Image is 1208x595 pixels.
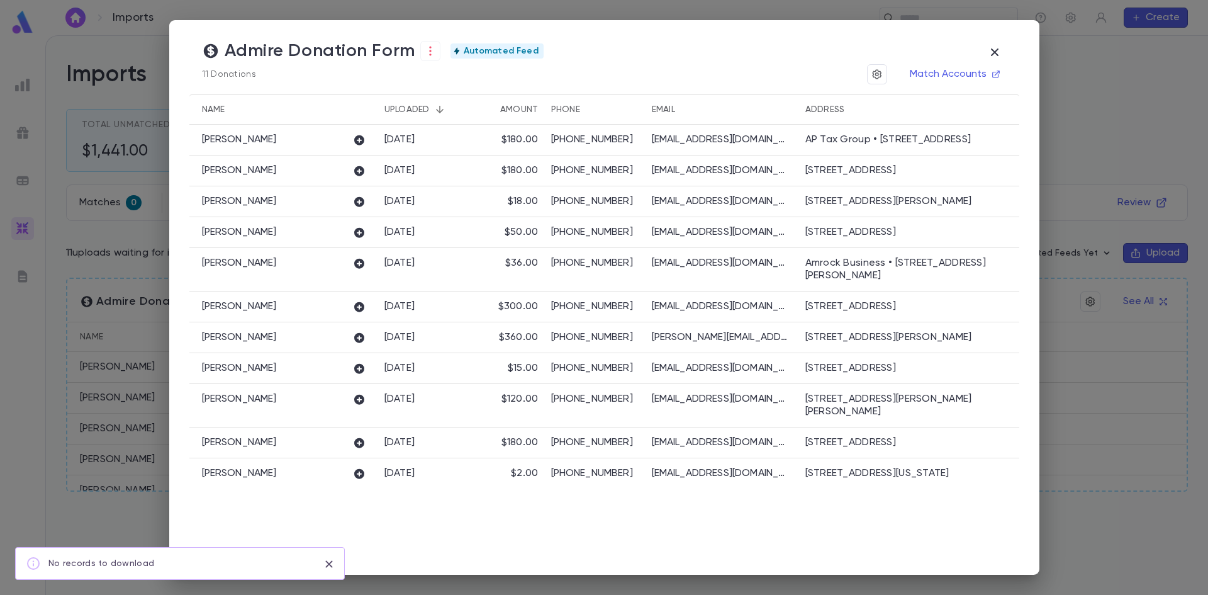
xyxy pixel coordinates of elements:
[202,436,277,449] p: [PERSON_NAME]
[384,393,415,405] div: 7/11/2025
[384,257,415,269] div: 7/21/2025
[652,393,790,405] p: [EMAIL_ADDRESS][DOMAIN_NAME]
[551,94,580,125] div: Phone
[384,362,415,375] div: 7/11/2025
[805,133,971,146] div: AP Tax Group • [STREET_ADDRESS]
[652,467,790,480] p: [EMAIL_ADDRESS][DOMAIN_NAME]
[805,164,896,177] div: [STREET_ADDRESS]
[551,467,639,480] p: [PHONE_NUMBER]
[652,257,790,269] p: [EMAIL_ADDRESS][DOMAIN_NAME]
[805,226,896,239] div: [STREET_ADDRESS]
[505,257,539,269] div: $36.00
[319,554,339,574] button: close
[480,99,500,120] button: Sort
[551,331,639,344] p: [PHONE_NUMBER]
[189,94,347,125] div: Name
[378,94,473,125] div: Uploaded
[805,467,949,480] div: [STREET_ADDRESS][US_STATE]
[545,94,646,125] div: Phone
[551,436,639,449] p: [PHONE_NUMBER]
[652,436,790,449] p: [EMAIL_ADDRESS][DOMAIN_NAME]
[551,393,639,405] p: [PHONE_NUMBER]
[805,393,1013,418] div: [STREET_ADDRESS][PERSON_NAME][PERSON_NAME]
[652,94,675,125] div: Email
[902,64,1007,84] button: Match Accounts
[505,226,539,239] div: $50.00
[384,300,415,313] div: 7/13/2025
[202,393,277,405] p: [PERSON_NAME]
[384,164,415,177] div: 7/29/2025
[501,164,539,177] div: $180.00
[202,331,277,344] p: [PERSON_NAME]
[805,257,1013,282] div: Amrock Business • [STREET_ADDRESS][PERSON_NAME]
[202,69,544,79] p: 11 Donations
[384,331,415,344] div: 7/13/2025
[508,362,539,375] div: $15.00
[459,46,544,56] span: Automated Feed
[202,257,277,269] p: [PERSON_NAME]
[498,300,539,313] div: $300.00
[652,195,790,208] p: [EMAIL_ADDRESS][DOMAIN_NAME]
[384,133,415,146] div: 8/1/2025
[805,362,896,375] div: [STREET_ADDRESS]
[511,467,538,480] div: $2.00
[652,164,790,177] p: [EMAIL_ADDRESS][DOMAIN_NAME]
[652,331,790,344] p: [PERSON_NAME][EMAIL_ADDRESS][PERSON_NAME][DOMAIN_NAME]
[202,40,440,62] h4: Admire Donation Form
[202,133,277,146] p: [PERSON_NAME]
[551,133,639,146] p: [PHONE_NUMBER]
[799,94,1019,125] div: Address
[202,94,225,125] div: Name
[500,94,539,125] div: Amount
[202,226,277,239] p: [PERSON_NAME]
[48,552,154,575] div: No records to download
[384,467,415,480] div: 7/1/2025
[384,436,415,449] div: 7/4/2025
[202,195,277,208] p: [PERSON_NAME]
[202,300,277,313] p: [PERSON_NAME]
[202,467,277,480] p: [PERSON_NAME]
[499,331,539,344] div: $360.00
[652,362,790,375] p: [EMAIL_ADDRESS][DOMAIN_NAME]
[551,226,639,239] p: [PHONE_NUMBER]
[551,195,639,208] p: [PHONE_NUMBER]
[384,94,430,125] div: Uploaded
[473,94,545,125] div: Amount
[805,331,972,344] div: [STREET_ADDRESS][PERSON_NAME]
[384,226,415,239] div: 7/25/2025
[652,226,790,239] p: [EMAIL_ADDRESS][DOMAIN_NAME]
[551,300,639,313] p: [PHONE_NUMBER]
[202,362,277,375] p: [PERSON_NAME]
[646,94,799,125] div: Email
[551,362,639,375] p: [PHONE_NUMBER]
[652,300,790,313] p: [EMAIL_ADDRESS][DOMAIN_NAME]
[805,436,896,449] div: [STREET_ADDRESS]
[805,195,972,208] div: [STREET_ADDRESS][PERSON_NAME]
[551,257,639,269] p: [PHONE_NUMBER]
[805,94,845,125] div: Address
[430,99,450,120] button: Sort
[202,164,277,177] p: [PERSON_NAME]
[508,195,539,208] div: $18.00
[551,164,639,177] p: [PHONE_NUMBER]
[501,436,539,449] div: $180.00
[384,195,415,208] div: 7/28/2025
[501,393,539,405] div: $120.00
[652,133,790,146] p: [EMAIL_ADDRESS][DOMAIN_NAME]
[805,300,896,313] div: [STREET_ADDRESS]
[501,133,539,146] div: $180.00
